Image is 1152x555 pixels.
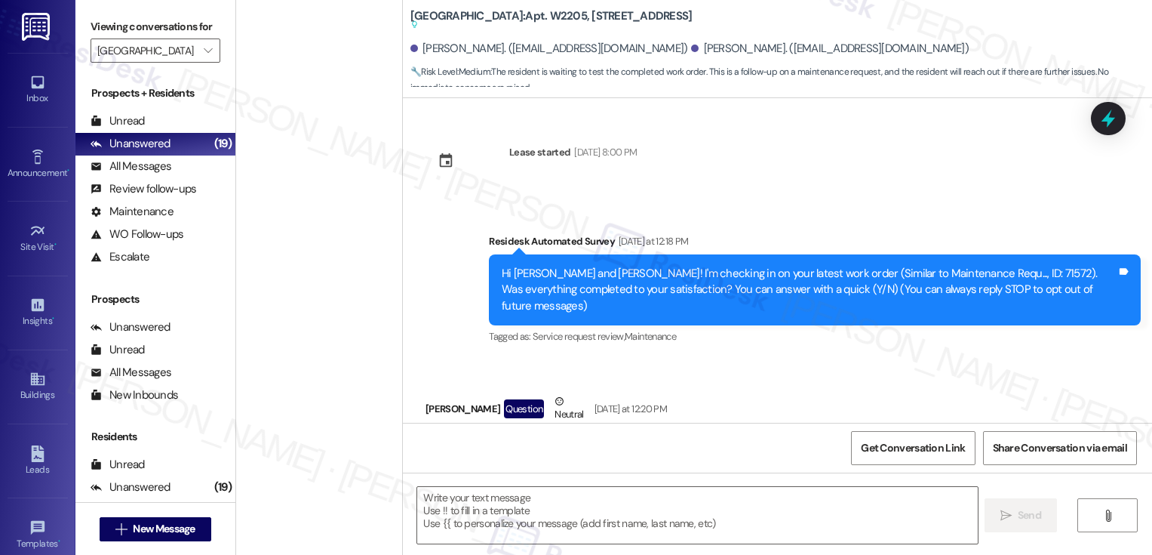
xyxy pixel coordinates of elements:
[8,69,68,110] a: Inbox
[502,266,1117,314] div: Hi [PERSON_NAME] and [PERSON_NAME]! I'm checking in on your latest work order (Similar to Mainten...
[489,233,1141,254] div: Residesk Automated Survey
[91,204,174,220] div: Maintenance
[570,144,637,160] div: [DATE] 8:00 PM
[91,319,170,335] div: Unanswered
[52,313,54,324] span: •
[210,132,235,156] div: (19)
[75,291,235,307] div: Prospects
[133,521,195,537] span: New Message
[91,479,170,495] div: Unanswered
[504,399,544,418] div: Question
[91,181,196,197] div: Review follow-ups
[8,292,68,333] a: Insights •
[1000,510,1012,522] i: 
[591,401,667,417] div: [DATE] at 12:20 PM
[210,476,235,499] div: (19)
[1102,510,1114,522] i: 
[983,431,1137,465] button: Share Conversation via email
[91,159,171,174] div: All Messages
[410,41,688,57] div: [PERSON_NAME]. ([EMAIL_ADDRESS][DOMAIN_NAME])
[8,441,68,482] a: Leads
[551,393,586,425] div: Neutral
[8,218,68,259] a: Site Visit •
[97,39,196,63] input: All communities
[851,431,975,465] button: Get Conversation Link
[100,517,211,541] button: New Message
[58,536,60,547] span: •
[91,227,183,242] div: WO Follow-ups
[691,41,969,57] div: [PERSON_NAME]. ([EMAIL_ADDRESS][DOMAIN_NAME])
[115,523,127,535] i: 
[985,498,1058,532] button: Send
[91,113,145,129] div: Unread
[91,15,220,39] label: Viewing conversations for
[91,249,149,265] div: Escalate
[533,330,625,343] span: Service request review ,
[91,457,145,473] div: Unread
[993,440,1127,456] span: Share Conversation via email
[54,239,57,250] span: •
[410,8,693,33] b: [GEOGRAPHIC_DATA]: Apt. W2205, [STREET_ADDRESS]
[75,429,235,445] div: Residents
[22,13,53,41] img: ResiDesk Logo
[489,325,1141,347] div: Tagged as:
[509,144,571,160] div: Lease started
[204,45,212,57] i: 
[1018,507,1041,523] span: Send
[75,85,235,101] div: Prospects + Residents
[410,66,490,78] strong: 🔧 Risk Level: Medium
[410,64,1152,97] span: : The resident is waiting to test the completed work order. This is a follow-up on a maintenance ...
[91,342,145,358] div: Unread
[625,330,676,343] span: Maintenance
[861,440,965,456] span: Get Conversation Link
[8,366,68,407] a: Buildings
[91,365,171,381] div: All Messages
[615,233,688,249] div: [DATE] at 12:18 PM
[91,136,170,152] div: Unanswered
[91,387,178,403] div: New Inbounds
[425,393,1077,430] div: [PERSON_NAME]
[67,165,69,176] span: •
